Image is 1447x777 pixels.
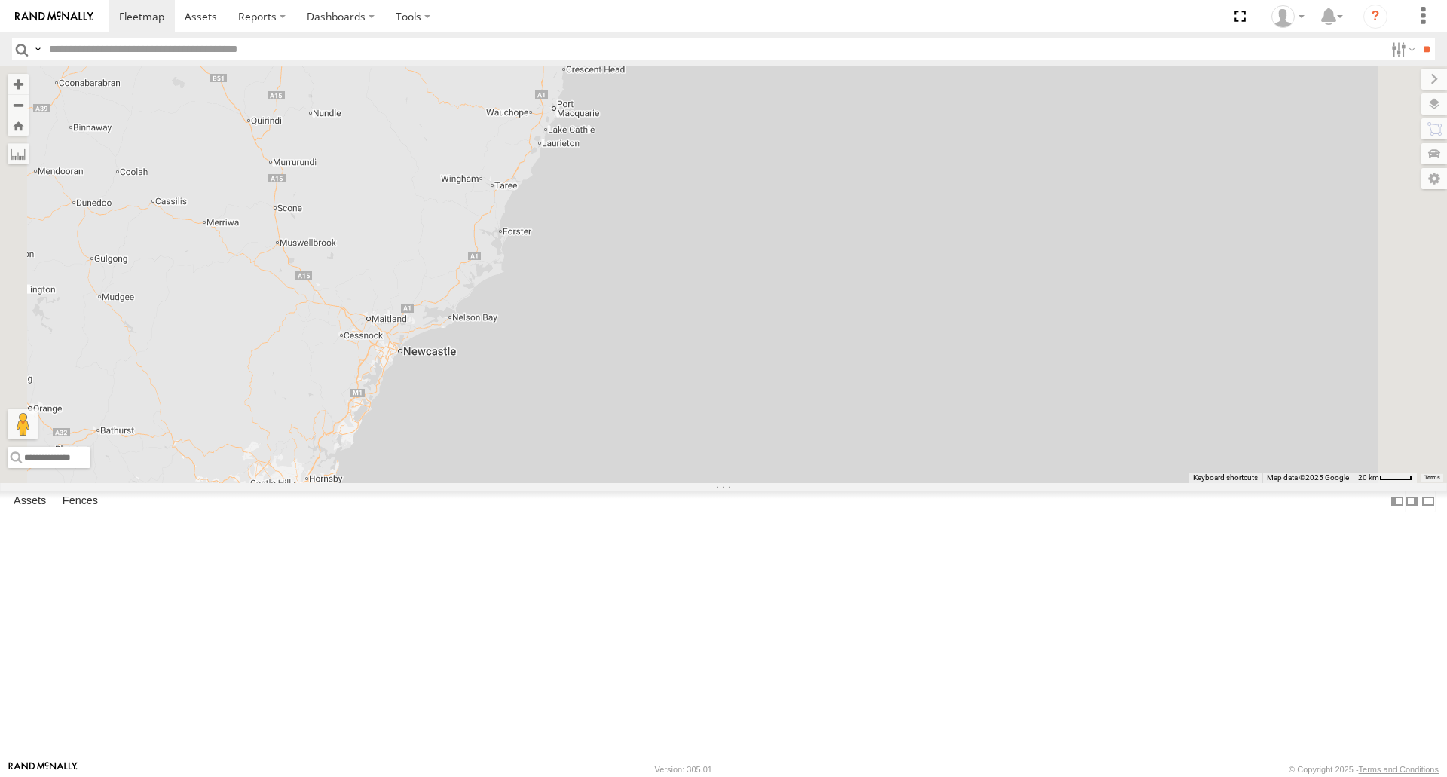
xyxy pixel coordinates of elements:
label: Dock Summary Table to the Right [1405,491,1420,512]
span: Map data ©2025 Google [1267,473,1349,482]
a: Terms and Conditions [1359,765,1439,774]
div: Version: 305.01 [655,765,712,774]
label: Search Filter Options [1385,38,1418,60]
button: Zoom Home [8,115,29,136]
button: Zoom in [8,74,29,94]
label: Map Settings [1421,168,1447,189]
img: rand-logo.svg [15,11,93,22]
button: Zoom out [8,94,29,115]
button: Keyboard shortcuts [1193,473,1258,483]
button: Map Scale: 20 km per 40 pixels [1354,473,1417,483]
label: Assets [6,491,54,512]
a: Visit our Website [8,762,78,777]
label: Dock Summary Table to the Left [1390,491,1405,512]
label: Hide Summary Table [1421,491,1436,512]
i: ? [1363,5,1387,29]
span: 20 km [1358,473,1379,482]
div: © Copyright 2025 - [1289,765,1439,774]
label: Measure [8,143,29,164]
div: Marco DiBenedetto [1266,5,1310,28]
label: Search Query [32,38,44,60]
button: Drag Pegman onto the map to open Street View [8,409,38,439]
label: Fences [55,491,106,512]
a: Terms [1424,474,1440,480]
